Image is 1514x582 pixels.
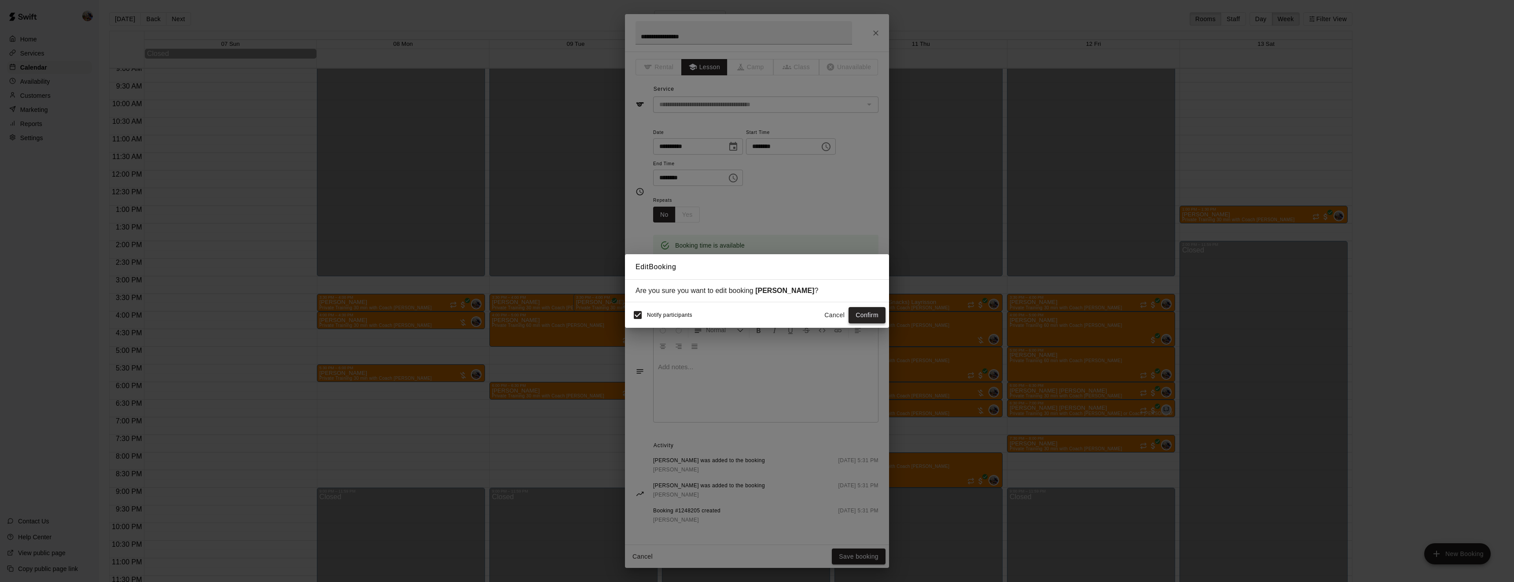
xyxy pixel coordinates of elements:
[820,307,849,323] button: Cancel
[755,287,814,294] strong: [PERSON_NAME]
[849,307,886,323] button: Confirm
[647,312,692,319] span: Notify participants
[636,287,878,295] div: Are you sure you want to edit booking ?
[625,254,889,280] h2: Edit Booking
